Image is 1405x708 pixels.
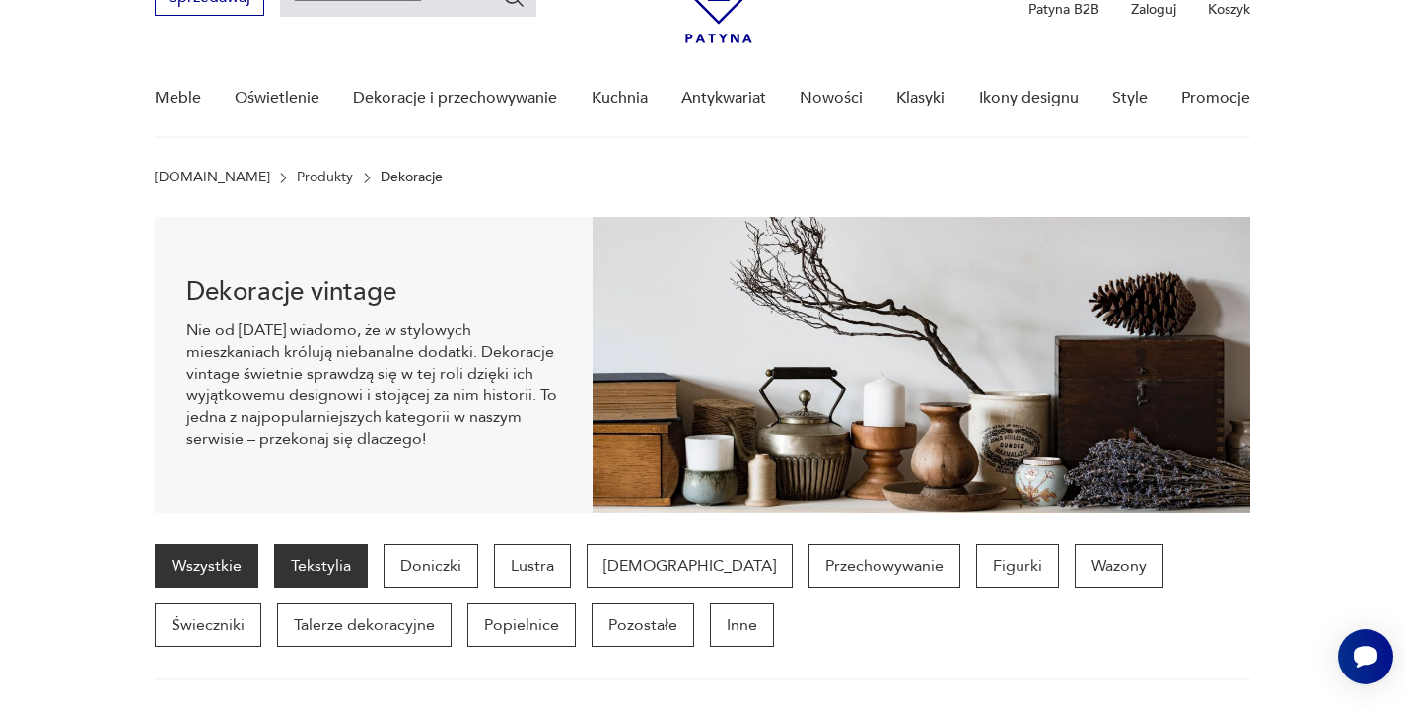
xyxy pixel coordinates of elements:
a: Pozostałe [592,603,694,647]
a: Promocje [1181,60,1250,136]
a: Ikony designu [979,60,1079,136]
a: Przechowywanie [808,544,960,588]
p: Dekoracje [381,170,443,185]
a: [DEMOGRAPHIC_DATA] [587,544,793,588]
a: Popielnice [467,603,576,647]
a: Meble [155,60,201,136]
a: [DOMAIN_NAME] [155,170,270,185]
a: Wszystkie [155,544,258,588]
a: Figurki [976,544,1059,588]
a: Talerze dekoracyjne [277,603,452,647]
a: Style [1112,60,1148,136]
a: Oświetlenie [235,60,319,136]
iframe: Smartsupp widget button [1338,629,1393,684]
p: Nie od [DATE] wiadomo, że w stylowych mieszkaniach królują niebanalne dodatki. Dekoracje vintage ... [186,319,562,450]
a: Produkty [297,170,353,185]
a: Tekstylia [274,544,368,588]
a: Inne [710,603,774,647]
a: Świeczniki [155,603,261,647]
a: Antykwariat [681,60,766,136]
a: Nowości [800,60,863,136]
img: 3afcf10f899f7d06865ab57bf94b2ac8.jpg [593,217,1250,513]
a: Kuchnia [592,60,648,136]
a: Klasyki [896,60,945,136]
a: Wazony [1075,544,1163,588]
a: Dekoracje i przechowywanie [353,60,557,136]
a: Lustra [494,544,571,588]
a: Doniczki [384,544,478,588]
h1: Dekoracje vintage [186,280,562,304]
